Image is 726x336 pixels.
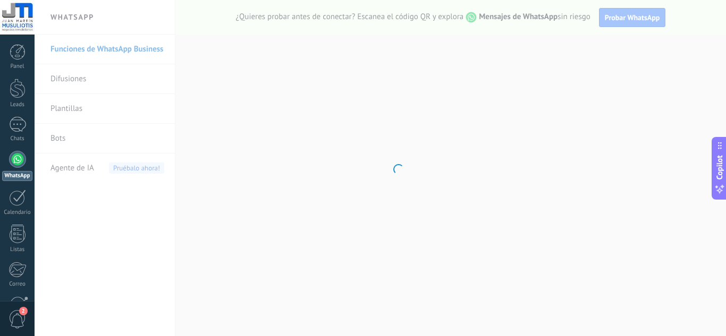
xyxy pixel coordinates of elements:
div: Correo [2,281,33,288]
span: 2 [19,307,28,315]
div: WhatsApp [2,171,32,181]
div: Listas [2,246,33,253]
div: Leads [2,101,33,108]
div: Calendario [2,209,33,216]
div: Panel [2,63,33,70]
span: Copilot [714,155,725,179]
div: Chats [2,135,33,142]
